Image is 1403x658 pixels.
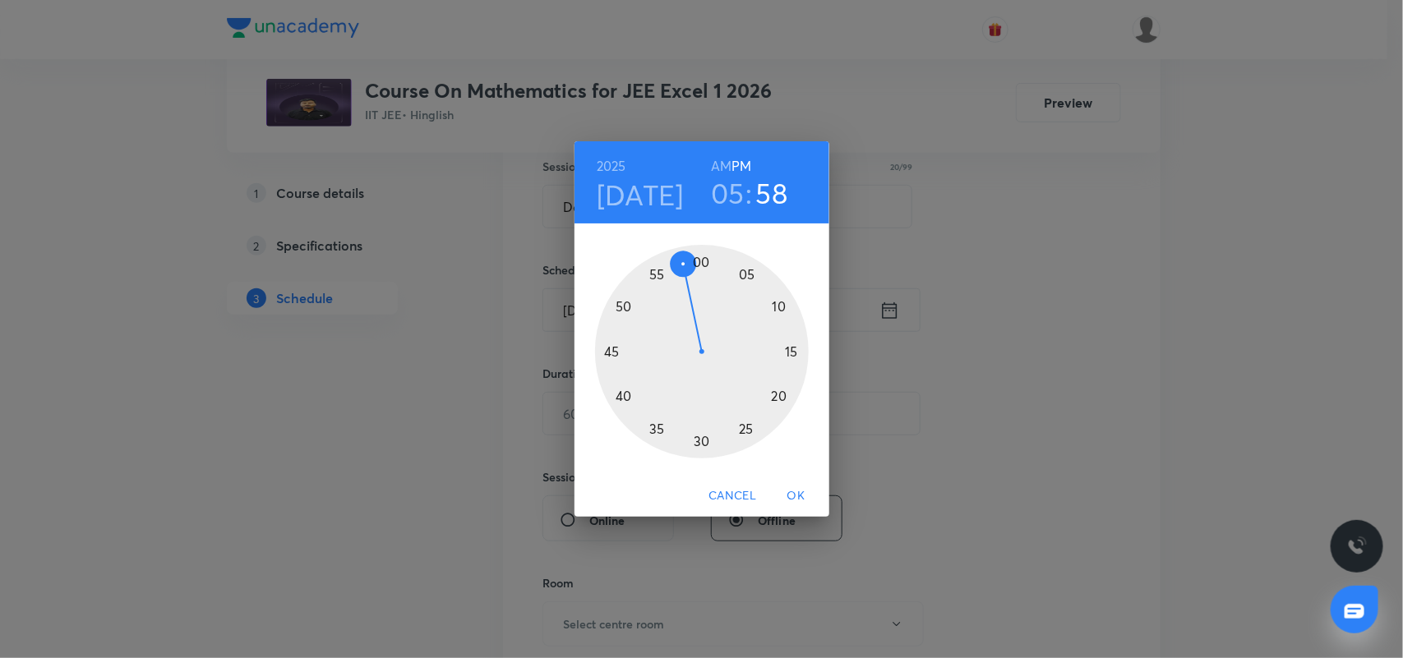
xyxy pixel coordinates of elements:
[597,177,684,212] button: [DATE]
[731,154,751,177] button: PM
[745,176,752,210] h3: :
[597,154,626,177] button: 2025
[770,481,823,511] button: OK
[708,485,756,506] span: Cancel
[777,485,816,506] span: OK
[711,154,731,177] button: AM
[756,176,788,210] button: 58
[702,481,763,511] button: Cancel
[711,176,745,210] button: 05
